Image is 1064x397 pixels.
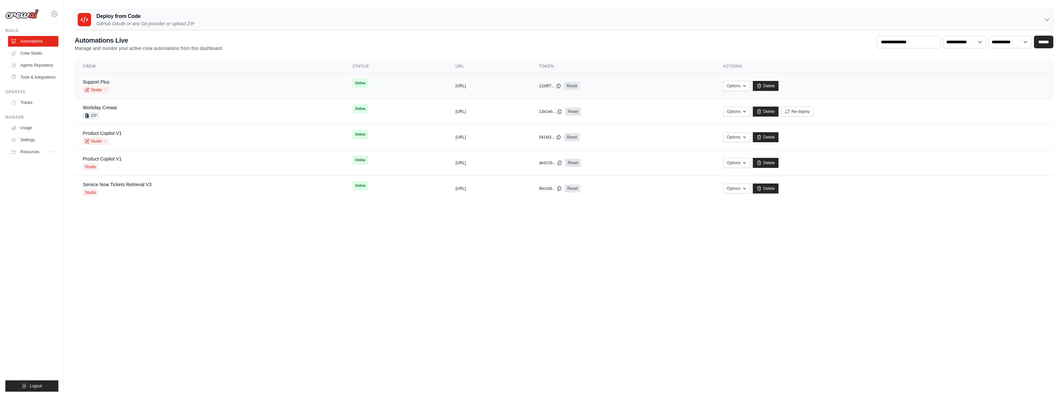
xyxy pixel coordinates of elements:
span: Online [353,181,368,191]
button: 11b9f7... [539,83,561,89]
a: Traces [8,97,58,108]
span: Online [353,130,368,139]
a: Reset [565,185,580,193]
button: Options [723,132,750,142]
span: Logout [30,383,42,389]
p: GitHub OAuth or any Git provider or upload ZIP [96,20,194,27]
th: Crew [75,60,345,73]
iframe: Chat Widget [1031,365,1064,397]
th: URL [448,60,531,73]
a: Reset [565,108,581,116]
h2: Automations Live [75,36,223,45]
a: Automations [8,36,58,47]
span: Studio [83,164,98,170]
a: Delete [753,184,778,194]
span: Resources [20,149,39,155]
th: Token [531,60,715,73]
th: Actions [715,60,1053,73]
a: Product Copilot V1 [83,131,122,136]
button: Resources [8,147,58,157]
button: Options [723,158,750,168]
a: Delete [753,107,778,117]
a: Delete [753,158,778,168]
button: 041fd3... [539,135,561,140]
img: Logo [5,9,39,19]
a: Reset [564,133,580,141]
a: Usage [8,123,58,133]
div: Operate [5,89,58,95]
a: Delete [753,132,778,142]
button: Options [723,107,750,117]
button: Re-deploy [781,107,814,117]
div: Build [5,28,58,33]
a: Product Copilot V1 [83,156,122,162]
button: ded116... [539,160,562,166]
a: Delete [753,81,778,91]
button: 6bcc0d... [539,186,562,191]
span: Studio [83,189,98,196]
a: Service Now Tickets Retrieval V3 [83,182,151,187]
div: Manage [5,115,58,120]
h3: Deploy from Code [96,12,194,20]
span: Online [353,156,368,165]
span: Online [353,104,368,114]
a: Studio [83,138,109,145]
a: Agents Repository [8,60,58,71]
button: 13e1eb... [539,109,562,114]
button: Logout [5,380,58,392]
button: Options [723,184,750,194]
a: Tools & Integrations [8,72,58,83]
a: Support Plus [83,79,109,85]
a: Workday Crewai [83,105,117,110]
a: Reset [564,82,580,90]
th: Status [345,60,448,73]
p: Manage and monitor your active crew automations from this dashboard. [75,45,223,52]
span: ZIP [83,112,99,119]
a: Crew Studio [8,48,58,59]
a: Studio [83,87,109,93]
a: Settings [8,135,58,145]
span: Online [353,79,368,88]
a: Reset [565,159,581,167]
button: Options [723,81,750,91]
